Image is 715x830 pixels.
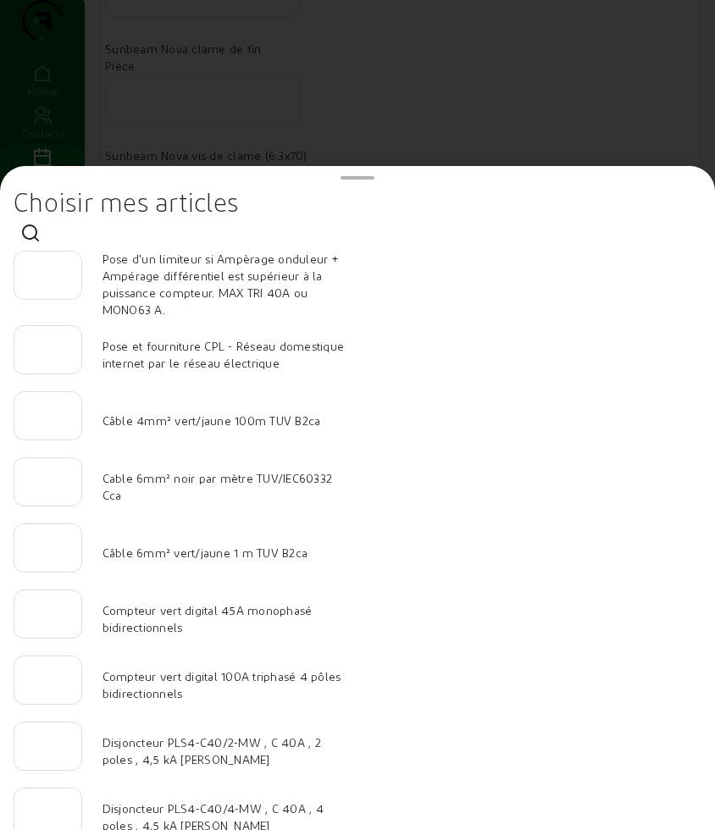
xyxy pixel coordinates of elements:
h2: Choisir mes articles [14,186,701,217]
span: Compteur vert digital 45A monophasé bidirectionnels [103,603,313,634]
span: Disjoncteur PLS4-C40/2-MW , C 40A , 2 poles , 4,5 kA [PERSON_NAME] [103,735,321,766]
span: Pose et fourniture CPL - Réseau domestique internet par le réseau électrique [103,339,345,370]
span: Câble 6mm² vert/jaune 1 m TUV B2ca [103,545,308,560]
span: Cable 6mm² noir par mètre TUV/IEC60332 Cca [103,471,333,502]
span: Compteur vert digital 100A triphasé 4 pôles bidirectionnels [103,669,341,700]
span: Câble 4mm² vert/jaune 100m TUV B2ca [103,413,321,428]
span: Pose d'un limiteur si Ampèrage onduleur + Ampérage différentiel est supérieur à la puissance comp... [103,252,338,317]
